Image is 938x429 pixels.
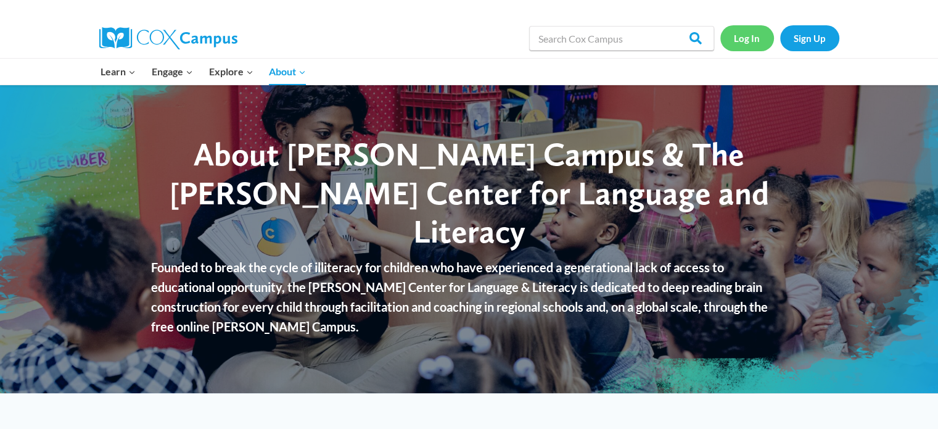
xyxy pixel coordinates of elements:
[720,25,774,51] a: Log In
[93,59,314,85] nav: Primary Navigation
[99,27,237,49] img: Cox Campus
[529,26,714,51] input: Search Cox Campus
[144,59,201,85] button: Child menu of Engage
[780,25,839,51] a: Sign Up
[93,59,144,85] button: Child menu of Learn
[201,59,261,85] button: Child menu of Explore
[261,59,314,85] button: Child menu of About
[151,257,787,336] p: Founded to break the cycle of illiteracy for children who have experienced a generational lack of...
[720,25,839,51] nav: Secondary Navigation
[170,135,769,251] span: About [PERSON_NAME] Campus & The [PERSON_NAME] Center for Language and Literacy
